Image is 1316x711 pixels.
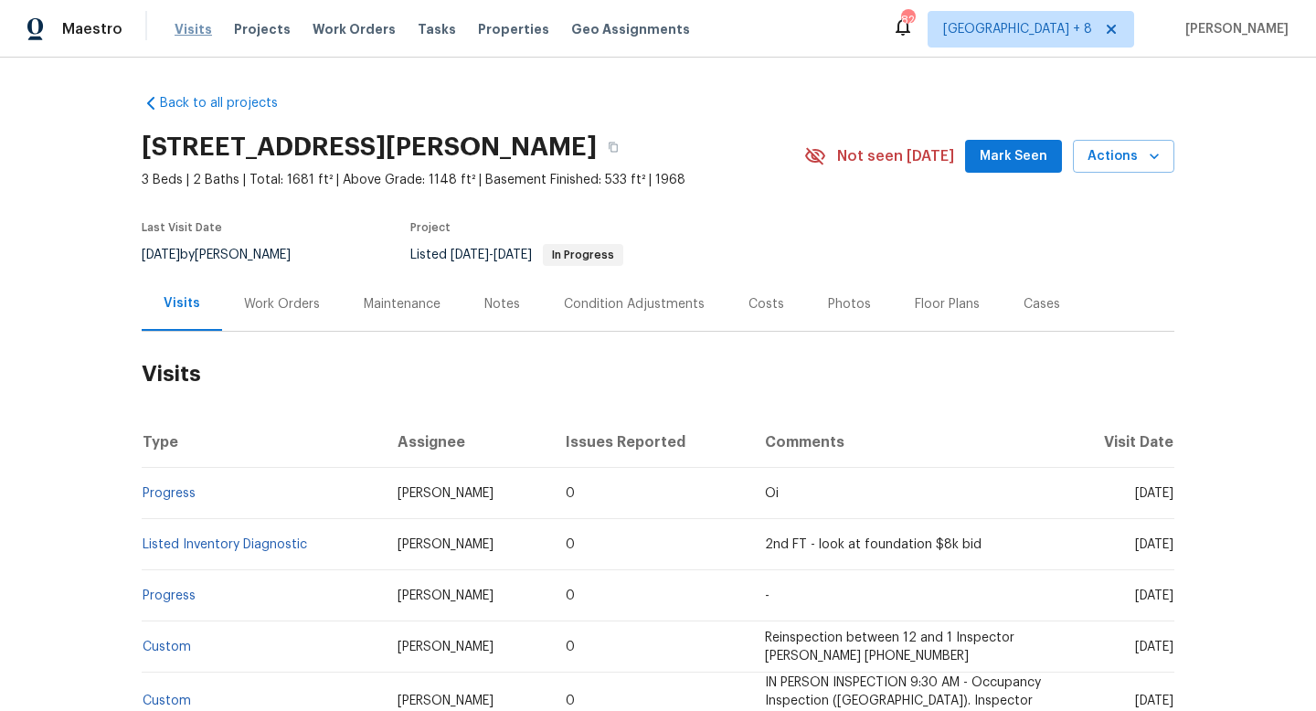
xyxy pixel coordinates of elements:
div: Maintenance [364,295,440,313]
div: by [PERSON_NAME] [142,244,313,266]
div: 82 [901,11,914,29]
div: Photos [828,295,871,313]
div: Costs [748,295,784,313]
span: - [765,589,769,602]
span: [PERSON_NAME] [398,695,493,707]
span: [DATE] [451,249,489,261]
span: 0 [566,487,575,500]
button: Mark Seen [965,140,1062,174]
button: Copy Address [597,131,630,164]
span: Project [410,222,451,233]
span: 3 Beds | 2 Baths | Total: 1681 ft² | Above Grade: 1148 ft² | Basement Finished: 533 ft² | 1968 [142,171,804,189]
a: Custom [143,695,191,707]
span: Properties [478,20,549,38]
span: [PERSON_NAME] [398,487,493,500]
span: 0 [566,695,575,707]
span: Maestro [62,20,122,38]
span: [DATE] [493,249,532,261]
span: [PERSON_NAME] [398,641,493,653]
th: Assignee [383,417,551,468]
span: [DATE] [1135,695,1173,707]
span: [PERSON_NAME] [398,538,493,551]
span: 0 [566,538,575,551]
th: Comments [750,417,1060,468]
span: Mark Seen [980,145,1047,168]
span: [GEOGRAPHIC_DATA] + 8 [943,20,1092,38]
h2: Visits [142,332,1174,417]
div: Work Orders [244,295,320,313]
span: Projects [234,20,291,38]
span: In Progress [545,249,621,260]
span: [DATE] [142,249,180,261]
button: Actions [1073,140,1174,174]
a: Progress [143,589,196,602]
div: Visits [164,294,200,313]
th: Type [142,417,383,468]
a: Listed Inventory Diagnostic [143,538,307,551]
span: [DATE] [1135,589,1173,602]
span: Listed [410,249,623,261]
div: Notes [484,295,520,313]
th: Issues Reported [551,417,751,468]
span: Work Orders [313,20,396,38]
span: [DATE] [1135,641,1173,653]
span: 2nd FT - look at foundation $8k bid [765,538,982,551]
span: [DATE] [1135,487,1173,500]
a: Progress [143,487,196,500]
th: Visit Date [1060,417,1174,468]
a: Back to all projects [142,94,317,112]
span: [PERSON_NAME] [1178,20,1289,38]
span: Geo Assignments [571,20,690,38]
span: Reinspection between 12 and 1 Inspector [PERSON_NAME] [PHONE_NUMBER] [765,631,1014,663]
span: - [451,249,532,261]
div: Floor Plans [915,295,980,313]
span: 0 [566,589,575,602]
div: Cases [1024,295,1060,313]
span: [PERSON_NAME] [398,589,493,602]
span: Visits [175,20,212,38]
h2: [STREET_ADDRESS][PERSON_NAME] [142,138,597,156]
span: Actions [1088,145,1160,168]
a: Custom [143,641,191,653]
span: Last Visit Date [142,222,222,233]
span: 0 [566,641,575,653]
span: [DATE] [1135,538,1173,551]
div: Condition Adjustments [564,295,705,313]
span: Oi [765,487,779,500]
span: Tasks [418,23,456,36]
span: Not seen [DATE] [837,147,954,165]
